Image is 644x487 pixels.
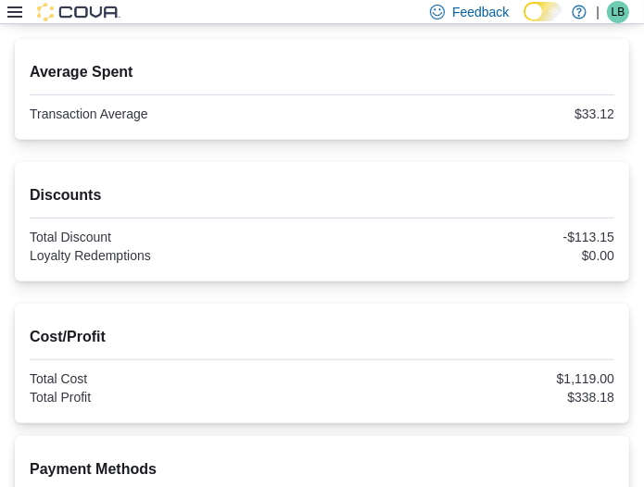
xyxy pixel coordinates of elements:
[612,1,625,23] span: LB
[326,390,615,405] div: $338.18
[524,21,524,22] span: Dark Mode
[37,3,120,21] img: Cova
[30,61,614,83] h2: Average Spent
[30,248,319,263] div: Loyalty Redemptions
[596,1,600,23] p: |
[30,326,614,348] h2: Cost/Profit
[30,458,614,481] h2: Payment Methods
[326,230,615,244] div: -$113.15
[452,3,509,21] span: Feedback
[30,371,319,386] div: Total Cost
[524,2,562,21] input: Dark Mode
[607,1,629,23] div: Lori Burns
[30,230,319,244] div: Total Discount
[326,248,615,263] div: $0.00
[30,106,319,121] div: Transaction Average
[326,106,615,121] div: $33.12
[30,184,614,206] h2: Discounts
[30,390,319,405] div: Total Profit
[326,371,615,386] div: $1,119.00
